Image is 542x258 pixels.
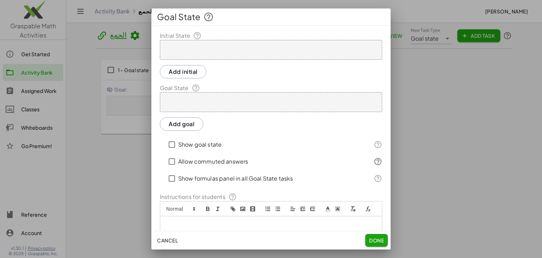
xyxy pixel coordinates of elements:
button: image [238,205,248,213]
button: formula [363,205,373,213]
button: clean [348,205,358,213]
button: Cancel [154,234,181,247]
button: Add initial [160,65,206,78]
label: Show goal state [178,136,222,153]
label: Show formulas panel in all Goal State tasks [178,170,293,187]
button: indent: +1 [308,205,318,213]
button: bold [203,205,213,213]
button: Add goal [160,117,203,131]
label: Goal State [160,84,200,92]
button: indent: -1 [298,205,308,213]
button: link [228,205,238,213]
label: Allow commuted answers [178,153,248,170]
button: Done [365,234,388,247]
label: Initial State [160,31,201,40]
button: video [248,205,258,213]
span: Cancel [157,237,178,244]
button: italic [213,205,223,213]
button: list: ordered [263,205,273,213]
label: Instructions for students [160,193,237,201]
button: list: bullet [273,205,283,213]
span: Goal State [157,11,200,23]
span: Done [369,237,384,244]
